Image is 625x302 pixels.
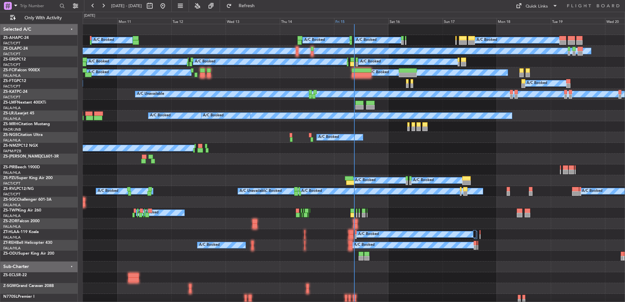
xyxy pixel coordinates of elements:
div: A/C Booked [477,35,497,45]
span: ZS-PIR [3,165,15,169]
a: ZS-ZORFalcon 2000 [3,219,40,223]
span: ZS-NMZ [3,144,18,148]
span: ZS-ECL [3,273,16,277]
span: ZS-FCI [3,68,15,72]
div: Wed 13 [226,18,280,24]
div: A/C Booked [89,57,109,67]
div: A/C Booked [199,240,220,250]
span: ZS-PZU [3,176,17,180]
a: FACT/CPT [3,192,20,197]
span: ZS-ZOR [3,219,17,223]
span: ZS-MRH [3,122,18,126]
div: A/C Booked [318,132,339,142]
div: A/C Booked [150,111,171,121]
div: Sun 10 [63,18,117,24]
div: A/C Booked [360,57,381,67]
div: A/C Booked [88,68,109,77]
span: ZS-DLA [3,47,17,51]
a: ZS-ERSPC12 [3,58,26,61]
a: FACT/CPT [3,84,20,89]
div: A/C Unavailable [137,89,164,99]
a: ZS-FTGPC12 [3,79,26,83]
a: ZS-LRJLearjet 45 [3,111,34,115]
span: [DATE] - [DATE] [111,3,142,9]
input: Trip Number [20,1,58,11]
a: ZS-NMZPC12 NGX [3,144,38,148]
div: Sat 16 [388,18,443,24]
a: ZS-DLAPC-24 [3,47,28,51]
span: ZS-[PERSON_NAME] [3,155,41,159]
a: FALA/HLA [3,235,21,240]
a: ZS-LMFNextant 400XTi [3,101,46,105]
span: ZT-HLA [3,230,16,234]
a: ZS-MRHCitation Mustang [3,122,50,126]
a: FALA/HLA [3,224,21,229]
a: Z-SGWGrand Caravan 208B [3,284,54,288]
div: A/C Booked [93,35,114,45]
span: ZS-RVL [3,187,16,191]
span: ZS-FTG [3,79,17,83]
a: FALA/HLA [3,213,21,218]
span: ZS-ODU [3,252,18,256]
div: [DATE] [84,13,95,19]
a: ZS-KATPC-24 [3,90,27,94]
span: ZS-KAT [3,90,17,94]
button: Refresh [223,1,262,11]
span: ZS-SGC [3,198,17,202]
div: Quick Links [526,3,548,10]
span: ZS-AHA [3,36,18,40]
a: FACT/CPT [3,181,20,186]
a: FALA/HLA [3,73,21,78]
a: N770SLPremier I [3,295,34,299]
a: FACT/CPT [3,41,20,46]
span: ZS-ERS [3,58,16,61]
div: Sun 17 [443,18,497,24]
a: ZS-SGCChallenger 601-3A [3,198,52,202]
span: ZT-REH [3,241,16,245]
div: Tue 19 [551,18,605,24]
button: Quick Links [513,1,561,11]
div: A/C Booked [261,186,282,196]
div: A/C Booked [354,240,375,250]
div: Mon 11 [117,18,172,24]
span: Z-SGW [3,284,16,288]
a: FALA/HLA [3,246,21,251]
div: A/C Booked [413,176,434,185]
a: ZS-FCIFalcon 900EX [3,68,40,72]
button: Only With Activity [7,13,71,23]
a: ZS-AHAPC-24 [3,36,29,40]
div: A/C Unavailable [240,186,267,196]
span: ZS-LRJ [3,111,16,115]
span: ZS-NGS [3,133,18,137]
div: A/C Booked [582,186,602,196]
a: ZS-PZUSuper King Air 200 [3,176,53,180]
div: A/C Booked [356,35,377,45]
a: FALA/HLA [3,138,21,143]
span: ZS-TWP [3,209,18,212]
div: A/C Booked [301,186,322,196]
a: FACT/CPT [3,52,20,57]
div: A/C Booked [304,35,325,45]
a: FALA/HLA [3,116,21,121]
div: Thu 14 [280,18,334,24]
a: ZS-ODUSuper King Air 200 [3,252,54,256]
div: Tue 12 [171,18,226,24]
span: Refresh [233,4,261,8]
a: ZS-NGSCitation Ultra [3,133,42,137]
div: A/C Booked [368,68,389,77]
a: FALA/HLA [3,170,21,175]
a: FACT/CPT [3,95,20,100]
a: FALA/HLA [3,203,21,208]
div: A/C Booked [527,78,547,88]
a: ZS-PIRBeech 1900D [3,165,40,169]
div: Mon 18 [497,18,551,24]
div: A/C Booked [203,111,224,121]
a: ZT-REHBell Helicopter 430 [3,241,52,245]
div: A/C Booked [98,186,118,196]
a: FALA/HLA [3,106,21,110]
div: A/C Booked [358,229,379,239]
div: A/C Booked [355,176,376,185]
span: ZS-LMF [3,101,17,105]
span: Only With Activity [17,16,69,20]
a: ZS-ECLSR-22 [3,273,27,277]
